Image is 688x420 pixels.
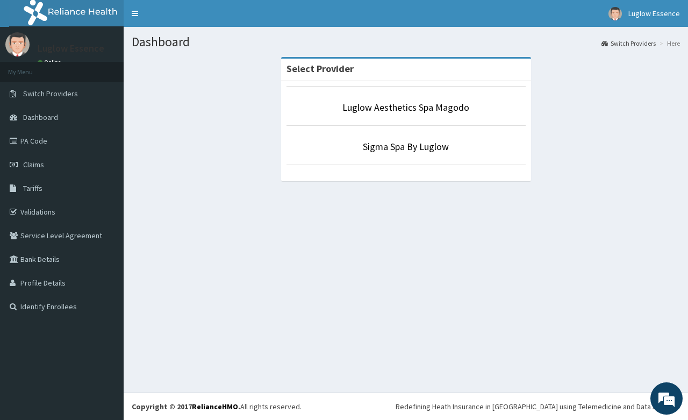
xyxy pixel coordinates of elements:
h1: Dashboard [132,35,680,49]
li: Here [657,39,680,48]
span: Dashboard [23,112,58,122]
a: Online [38,59,63,66]
strong: Select Provider [286,62,354,75]
img: User Image [608,7,622,20]
footer: All rights reserved. [124,393,688,420]
p: Luglow Essence [38,44,104,53]
img: User Image [5,32,30,56]
span: Switch Providers [23,89,78,98]
a: Luglow Aesthetics Spa Magodo [342,101,469,113]
a: Sigma Spa By Luglow [363,140,449,153]
strong: Copyright © 2017 . [132,402,240,411]
a: Switch Providers [601,39,656,48]
span: Luglow Essence [628,9,680,18]
a: RelianceHMO [192,402,238,411]
span: Claims [23,160,44,169]
div: Redefining Heath Insurance in [GEOGRAPHIC_DATA] using Telemedicine and Data Science! [396,401,680,412]
span: Tariffs [23,183,42,193]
